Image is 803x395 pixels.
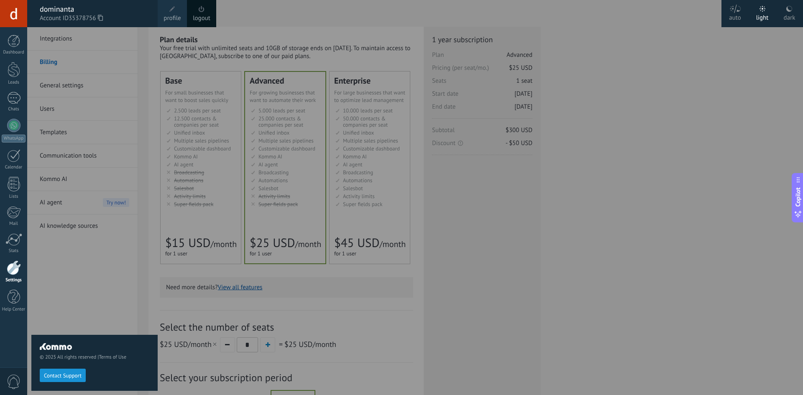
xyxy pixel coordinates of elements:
[756,5,769,27] div: light
[2,221,26,227] div: Mail
[794,187,802,206] span: Copilot
[784,5,795,27] div: dark
[164,14,181,23] span: profile
[2,194,26,199] div: Lists
[2,307,26,312] div: Help Center
[40,5,149,14] div: dominanta
[99,354,126,360] a: Terms of Use
[2,248,26,254] div: Stats
[2,107,26,112] div: Chats
[193,14,210,23] a: logout
[40,354,149,360] span: © 2025 All rights reserved |
[2,80,26,85] div: Leads
[2,165,26,170] div: Calendar
[40,369,86,382] button: Contact Support
[729,5,741,27] div: auto
[2,135,26,143] div: WhatsApp
[69,14,103,23] span: 35378756
[44,373,82,379] span: Contact Support
[40,14,149,23] span: Account ID
[40,372,86,378] a: Contact Support
[2,278,26,283] div: Settings
[2,50,26,55] div: Dashboard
